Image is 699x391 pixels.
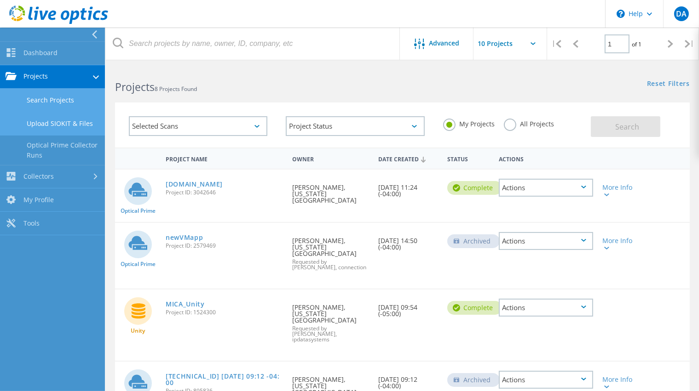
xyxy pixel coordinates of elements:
label: All Projects [504,119,554,127]
div: Project Status [286,116,424,136]
div: [DATE] 09:54 (-05:00) [374,289,443,326]
div: Actions [499,299,593,317]
div: Owner [288,150,374,167]
button: Search [591,116,660,137]
div: [PERSON_NAME], [US_STATE][GEOGRAPHIC_DATA] [288,170,374,213]
svg: \n [617,10,625,18]
input: Search projects by name, owner, ID, company, etc [106,28,400,60]
div: Archived [447,234,500,248]
span: Optical Prime [121,208,156,214]
div: | [680,28,699,60]
span: Search [616,122,640,132]
div: More Info [602,238,639,250]
div: | [547,28,566,60]
span: DA [676,10,687,17]
div: Actions [494,150,598,167]
span: Requested by [PERSON_NAME], ipdatasystems [292,326,369,342]
div: Actions [499,371,593,389]
div: Actions [499,232,593,250]
span: Project ID: 2579469 [166,243,283,249]
div: Complete [447,301,502,315]
div: [DATE] 14:50 (-04:00) [374,223,443,260]
span: Requested by [PERSON_NAME], connection [292,259,369,270]
span: Unity [131,328,145,334]
span: 8 Projects Found [155,85,197,93]
label: My Projects [443,119,495,127]
b: Projects [115,79,155,94]
span: of 1 [632,40,641,48]
div: Project Name [161,150,288,167]
div: Complete [447,181,502,195]
a: [TECHNICAL_ID] [DATE] 09:12 -04:00 [166,373,283,386]
a: Reset Filters [647,80,690,88]
span: Optical Prime [121,261,156,267]
div: [DATE] 11:24 (-04:00) [374,170,443,206]
div: [PERSON_NAME], [US_STATE][GEOGRAPHIC_DATA] [288,289,374,351]
div: More Info [602,184,639,197]
a: newVMapp [166,234,203,241]
span: Project ID: 3042646 [166,190,283,195]
div: Actions [499,179,593,197]
span: Advanced [429,40,460,46]
a: [DOMAIN_NAME] [166,181,223,187]
div: Date Created [374,150,443,167]
div: Selected Scans [129,116,267,136]
div: Archived [447,373,500,387]
div: [PERSON_NAME], [US_STATE][GEOGRAPHIC_DATA] [288,223,374,279]
a: Live Optics Dashboard [9,19,108,26]
a: MICA_Unity [166,301,205,307]
span: Project ID: 1524300 [166,310,283,315]
div: More Info [602,376,639,389]
div: Status [443,150,494,167]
